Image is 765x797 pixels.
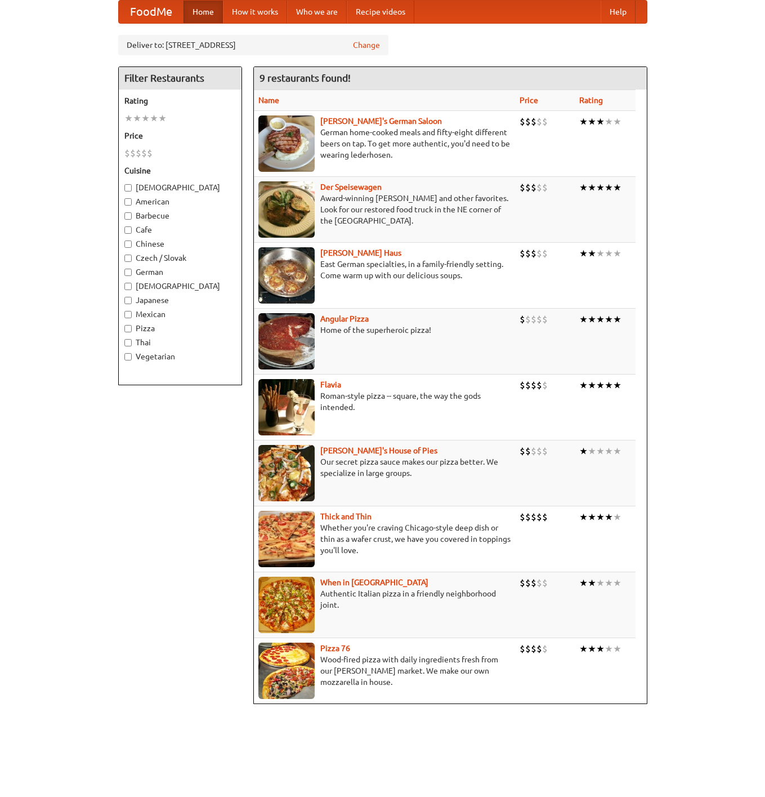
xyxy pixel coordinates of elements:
img: esthers.jpg [258,115,315,172]
li: $ [520,379,525,391]
li: ★ [596,643,605,655]
li: $ [542,379,548,391]
a: Change [353,39,380,51]
li: $ [531,577,536,589]
li: ★ [596,445,605,457]
a: Recipe videos [347,1,414,23]
input: American [124,198,132,206]
li: $ [542,313,548,326]
li: $ [536,115,542,128]
li: $ [536,379,542,391]
li: $ [542,115,548,128]
li: ★ [579,379,588,391]
li: ★ [596,313,605,326]
label: [DEMOGRAPHIC_DATA] [124,182,236,193]
li: $ [525,115,531,128]
li: $ [542,445,548,457]
li: ★ [133,112,141,124]
a: Home [184,1,223,23]
input: Thai [124,339,132,346]
a: Thick and Thin [320,512,372,521]
li: $ [525,181,531,194]
a: Angular Pizza [320,314,369,323]
li: $ [520,247,525,260]
li: ★ [579,115,588,128]
a: Der Speisewagen [320,182,382,192]
label: American [124,196,236,207]
li: ★ [588,577,596,589]
a: Pizza 76 [320,644,350,653]
a: Who we are [287,1,347,23]
li: ★ [605,577,613,589]
p: East German specialties, in a family-friendly setting. Come warm up with our delicious soups. [258,259,511,281]
li: $ [525,313,531,326]
li: $ [136,147,141,159]
input: Vegetarian [124,353,132,360]
h5: Cuisine [124,165,236,176]
input: Pizza [124,325,132,332]
li: $ [525,445,531,457]
li: $ [520,313,525,326]
p: Wood-fired pizza with daily ingredients fresh from our [PERSON_NAME] market. We make our own mozz... [258,654,511,688]
a: Price [520,96,538,105]
li: $ [525,577,531,589]
a: [PERSON_NAME]'s German Saloon [320,117,442,126]
li: ★ [605,379,613,391]
label: [DEMOGRAPHIC_DATA] [124,280,236,292]
a: When in [GEOGRAPHIC_DATA] [320,578,428,587]
a: How it works [223,1,287,23]
li: ★ [579,313,588,326]
li: ★ [588,247,596,260]
li: ★ [605,643,613,655]
a: Rating [579,96,603,105]
label: Chinese [124,238,236,250]
li: ★ [605,445,613,457]
li: ★ [613,247,621,260]
li: ★ [588,445,596,457]
a: Flavia [320,380,341,389]
li: ★ [588,313,596,326]
li: $ [542,577,548,589]
li: $ [542,643,548,655]
li: ★ [605,115,613,128]
a: [PERSON_NAME] Haus [320,248,401,257]
input: Japanese [124,297,132,304]
li: ★ [579,445,588,457]
input: Cafe [124,226,132,234]
li: ★ [158,112,167,124]
li: $ [531,445,536,457]
input: [DEMOGRAPHIC_DATA] [124,184,132,192]
label: Japanese [124,295,236,306]
p: Home of the superheroic pizza! [258,324,511,336]
input: Chinese [124,241,132,248]
li: ★ [579,643,588,655]
li: ★ [588,181,596,194]
li: ★ [613,115,621,128]
li: $ [536,247,542,260]
li: $ [531,379,536,391]
li: $ [525,511,531,523]
label: Thai [124,337,236,348]
li: $ [520,577,525,589]
li: ★ [596,181,605,194]
li: $ [520,445,525,457]
input: Mexican [124,311,132,318]
li: ★ [588,379,596,391]
li: $ [525,643,531,655]
li: $ [141,147,147,159]
a: FoodMe [119,1,184,23]
li: ★ [605,181,613,194]
li: $ [531,313,536,326]
label: German [124,266,236,278]
h5: Rating [124,95,236,106]
li: ★ [613,643,621,655]
h5: Price [124,130,236,141]
li: $ [525,247,531,260]
li: $ [531,511,536,523]
li: ★ [596,115,605,128]
li: ★ [588,115,596,128]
